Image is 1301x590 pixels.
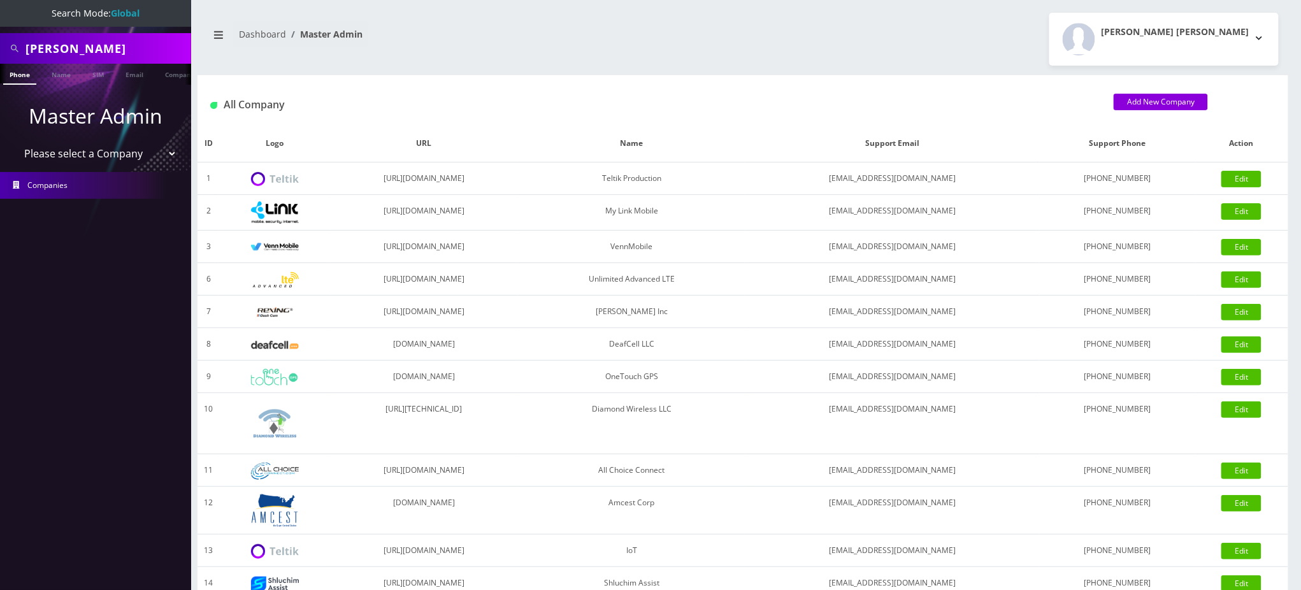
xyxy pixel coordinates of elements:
[251,369,299,385] img: OneTouch GPS
[1040,328,1195,361] td: [PHONE_NUMBER]
[1040,535,1195,567] td: [PHONE_NUMBER]
[518,231,745,263] td: VennMobile
[745,263,1040,296] td: [EMAIL_ADDRESS][DOMAIN_NAME]
[52,7,140,19] span: Search Mode:
[198,328,219,361] td: 8
[1221,171,1261,187] a: Edit
[251,306,299,319] img: Rexing Inc
[119,64,150,83] a: Email
[330,195,518,231] td: [URL][DOMAIN_NAME]
[219,125,330,162] th: Logo
[518,195,745,231] td: My Link Mobile
[745,231,1040,263] td: [EMAIL_ADDRESS][DOMAIN_NAME]
[207,21,733,57] nav: breadcrumb
[745,487,1040,535] td: [EMAIL_ADDRESS][DOMAIN_NAME]
[1040,361,1195,393] td: [PHONE_NUMBER]
[210,99,1095,111] h1: All Company
[1221,369,1261,385] a: Edit
[518,361,745,393] td: OneTouch GPS
[1040,162,1195,195] td: [PHONE_NUMBER]
[518,328,745,361] td: DeafCell LLC
[239,28,286,40] a: Dashboard
[518,162,745,195] td: Teltik Production
[745,361,1040,393] td: [EMAIL_ADDRESS][DOMAIN_NAME]
[330,361,518,393] td: [DOMAIN_NAME]
[3,64,36,85] a: Phone
[198,535,219,567] td: 13
[198,125,219,162] th: ID
[1040,454,1195,487] td: [PHONE_NUMBER]
[745,125,1040,162] th: Support Email
[1221,336,1261,353] a: Edit
[1040,393,1195,454] td: [PHONE_NUMBER]
[251,172,299,187] img: Teltik Production
[518,125,745,162] th: Name
[251,341,299,349] img: DeafCell LLC
[330,231,518,263] td: [URL][DOMAIN_NAME]
[198,195,219,231] td: 2
[1040,296,1195,328] td: [PHONE_NUMBER]
[111,7,140,19] strong: Global
[251,399,299,447] img: Diamond Wireless LLC
[1040,231,1195,263] td: [PHONE_NUMBER]
[330,162,518,195] td: [URL][DOMAIN_NAME]
[518,263,745,296] td: Unlimited Advanced LTE
[198,296,219,328] td: 7
[330,535,518,567] td: [URL][DOMAIN_NAME]
[518,296,745,328] td: [PERSON_NAME] Inc
[518,454,745,487] td: All Choice Connect
[198,393,219,454] td: 10
[1221,304,1261,320] a: Edit
[518,535,745,567] td: IoT
[45,64,77,83] a: Name
[198,162,219,195] td: 1
[251,272,299,288] img: Unlimited Advanced LTE
[1040,125,1195,162] th: Support Phone
[330,487,518,535] td: [DOMAIN_NAME]
[745,162,1040,195] td: [EMAIL_ADDRESS][DOMAIN_NAME]
[330,296,518,328] td: [URL][DOMAIN_NAME]
[286,27,363,41] li: Master Admin
[1040,195,1195,231] td: [PHONE_NUMBER]
[198,361,219,393] td: 9
[1221,239,1261,255] a: Edit
[1040,263,1195,296] td: [PHONE_NUMBER]
[1102,27,1249,38] h2: [PERSON_NAME] [PERSON_NAME]
[251,201,299,224] img: My Link Mobile
[198,263,219,296] td: 6
[198,231,219,263] td: 3
[1114,94,1208,110] a: Add New Company
[25,36,188,61] input: Search All Companies
[251,243,299,252] img: VennMobile
[1221,463,1261,479] a: Edit
[745,328,1040,361] td: [EMAIL_ADDRESS][DOMAIN_NAME]
[745,535,1040,567] td: [EMAIL_ADDRESS][DOMAIN_NAME]
[1221,401,1261,418] a: Edit
[251,544,299,559] img: IoT
[518,487,745,535] td: Amcest Corp
[330,263,518,296] td: [URL][DOMAIN_NAME]
[28,180,68,191] span: Companies
[330,125,518,162] th: URL
[1040,487,1195,535] td: [PHONE_NUMBER]
[198,454,219,487] td: 11
[745,195,1040,231] td: [EMAIL_ADDRESS][DOMAIN_NAME]
[745,296,1040,328] td: [EMAIL_ADDRESS][DOMAIN_NAME]
[251,463,299,480] img: All Choice Connect
[1049,13,1279,66] button: [PERSON_NAME] [PERSON_NAME]
[159,64,201,83] a: Company
[1221,271,1261,288] a: Edit
[1221,495,1261,512] a: Edit
[1221,203,1261,220] a: Edit
[518,393,745,454] td: Diamond Wireless LLC
[330,454,518,487] td: [URL][DOMAIN_NAME]
[745,393,1040,454] td: [EMAIL_ADDRESS][DOMAIN_NAME]
[86,64,110,83] a: SIM
[251,493,299,528] img: Amcest Corp
[330,393,518,454] td: [URL][TECHNICAL_ID]
[330,328,518,361] td: [DOMAIN_NAME]
[1195,125,1288,162] th: Action
[745,454,1040,487] td: [EMAIL_ADDRESS][DOMAIN_NAME]
[210,102,217,109] img: All Company
[1221,543,1261,559] a: Edit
